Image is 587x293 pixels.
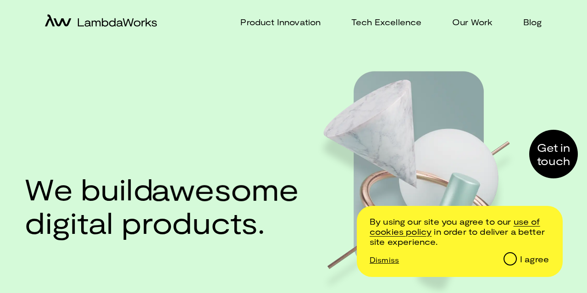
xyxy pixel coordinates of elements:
[523,16,542,29] p: Blog
[45,14,157,30] a: home-icon
[512,16,542,29] a: Blog
[151,172,299,206] span: awesome
[229,16,321,29] a: Product Innovation
[240,16,321,29] p: Product Innovation
[351,16,421,29] p: Tech Excellence
[441,16,493,29] a: Our Work
[370,216,540,237] a: /cookie-and-privacy-policy
[370,255,399,264] p: Dismiss
[520,254,549,265] div: I agree
[25,172,296,239] h1: We build digital products.
[452,16,493,29] p: Our Work
[370,217,549,247] p: By using our site you agree to our in order to deliver a better site experience.
[340,16,421,29] a: Tech Excellence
